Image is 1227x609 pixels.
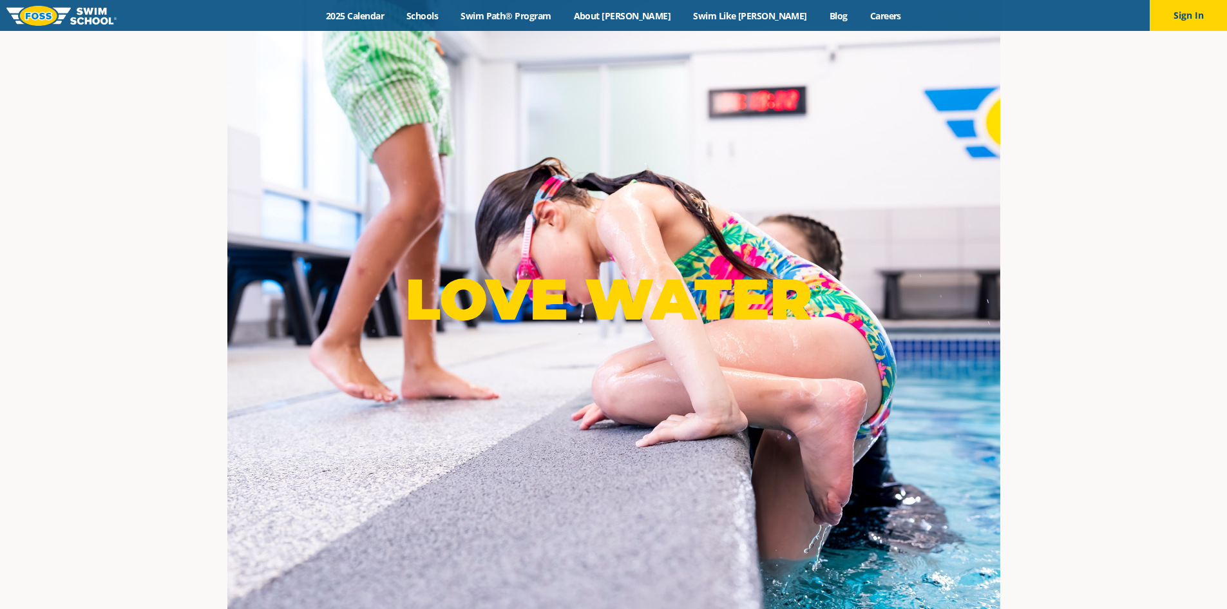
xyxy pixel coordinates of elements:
[859,10,912,22] a: Careers
[682,10,819,22] a: Swim Like [PERSON_NAME]
[450,10,562,22] a: Swim Path® Program
[562,10,682,22] a: About [PERSON_NAME]
[395,10,450,22] a: Schools
[315,10,395,22] a: 2025 Calendar
[405,265,822,334] p: LOVE WATER
[6,6,117,26] img: FOSS Swim School Logo
[812,278,822,294] sup: ®
[818,10,859,22] a: Blog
